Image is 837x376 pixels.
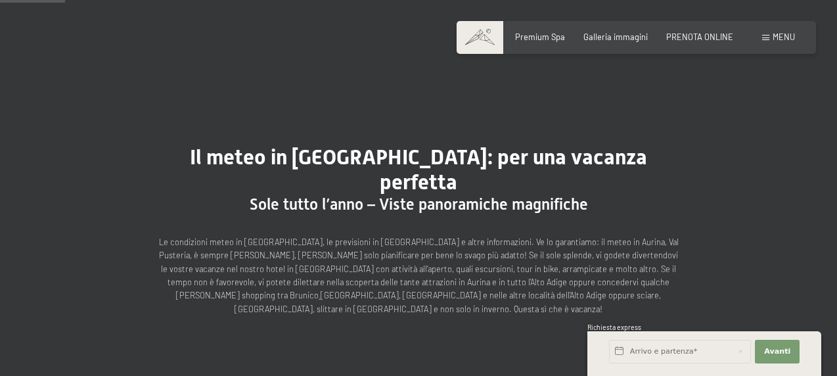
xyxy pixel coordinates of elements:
a: Premium Spa [515,32,565,42]
p: Le condizioni meteo in [GEOGRAPHIC_DATA], le previsioni in [GEOGRAPHIC_DATA] e altre informazioni... [156,235,681,316]
span: Il meteo in [GEOGRAPHIC_DATA]: per una vacanza perfetta [190,145,647,195]
button: Avanti [755,340,800,364]
span: Sole tutto l’anno – Viste panoramiche magnifiche [250,195,588,214]
span: Avanti [764,346,790,357]
span: Menu [773,32,795,42]
span: Richiesta express [587,323,641,331]
a: PRENOTA ONLINE [666,32,733,42]
a: Galleria immagini [583,32,648,42]
a: , [319,290,321,300]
